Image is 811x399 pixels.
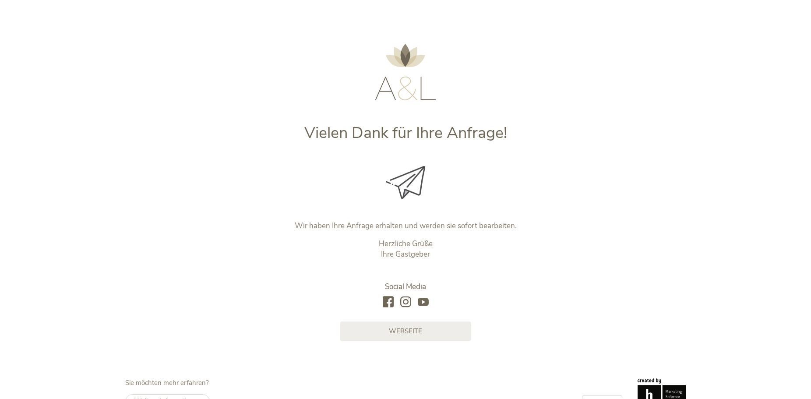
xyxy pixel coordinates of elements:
[223,239,589,260] p: Herzliche Grüße Ihre Gastgeber
[385,282,426,292] span: Social Media
[223,221,589,231] p: Wir haben Ihre Anfrage erhalten und werden sie sofort bearbeiten.
[340,321,471,341] a: Webseite
[418,297,429,308] a: youtube
[383,297,394,308] a: facebook
[304,122,507,144] span: Vielen Dank für Ihre Anfrage!
[389,327,422,336] span: Webseite
[125,378,209,387] span: Sie möchten mehr erfahren?
[375,44,436,100] img: AMONTI & LUNARIS Wellnessresort
[400,297,411,308] a: instagram
[386,166,425,199] img: Vielen Dank für Ihre Anfrage!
